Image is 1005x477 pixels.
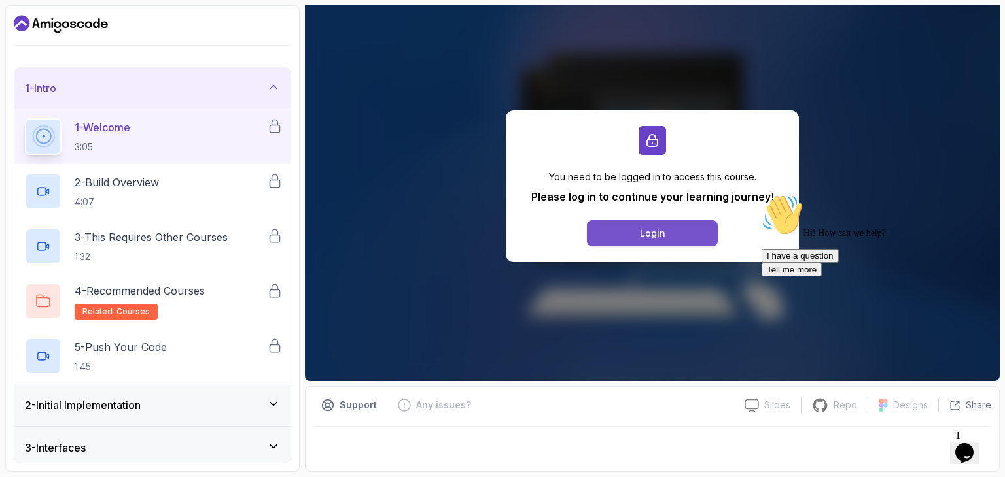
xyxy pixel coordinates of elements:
div: Login [640,227,665,240]
iframe: chat widget [756,189,992,418]
p: You need to be logged in to access this course. [531,171,774,184]
button: 1-Intro [14,67,291,109]
button: 3-Interfaces [14,427,291,469]
p: 2 - Build Overview [75,174,159,190]
p: 1:45 [75,360,167,373]
button: Tell me more [5,74,65,88]
h3: 1 - Intro [25,80,56,96]
p: 1 - Welcome [75,120,130,135]
span: related-courses [82,306,150,317]
h3: 3 - Interfaces [25,440,86,455]
button: Support button [313,395,385,416]
button: Login [587,220,718,246]
span: Hi! How can we help? [5,39,130,49]
p: Any issues? [416,399,471,412]
p: 4:07 [75,195,159,208]
button: 2-Build Overview4:07 [25,173,280,210]
div: 👋Hi! How can we help?I have a questionTell me more [5,5,241,88]
button: 4-Recommended Coursesrelated-courses [25,283,280,320]
p: 4 - Recommended Courses [75,283,205,299]
p: Support [340,399,377,412]
button: I have a question [5,60,82,74]
h3: 2 - Initial Implementation [25,397,141,413]
p: 5 - Push Your Code [75,339,167,355]
img: :wave: [5,5,47,47]
p: 1:32 [75,250,228,263]
button: 5-Push Your Code1:45 [25,338,280,374]
a: Dashboard [14,14,108,35]
iframe: chat widget [950,425,992,464]
button: 3-This Requires Other Courses1:32 [25,228,280,265]
p: 3:05 [75,140,130,154]
p: 3 - This Requires Other Courses [75,229,228,245]
button: 2-Initial Implementation [14,384,291,426]
button: 1-Welcome3:05 [25,118,280,155]
p: Please log in to continue your learning journey! [531,189,774,205]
